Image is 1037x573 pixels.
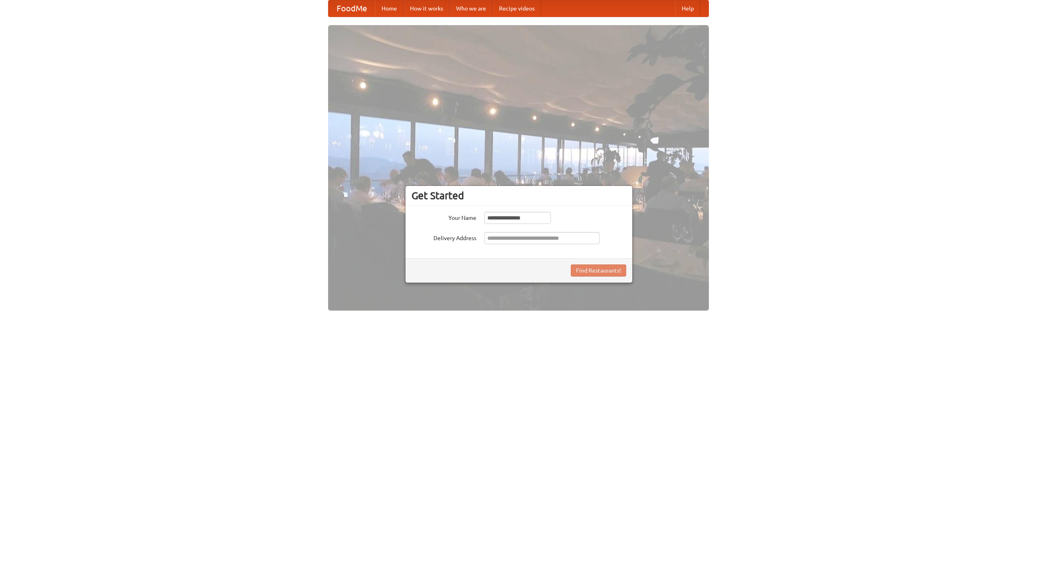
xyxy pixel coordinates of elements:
a: Home [375,0,403,17]
a: How it works [403,0,450,17]
a: Recipe videos [493,0,541,17]
h3: Get Started [412,190,626,202]
a: FoodMe [329,0,375,17]
a: Help [675,0,700,17]
button: Find Restaurants! [571,264,626,277]
label: Your Name [412,212,476,222]
label: Delivery Address [412,232,476,242]
a: Who we are [450,0,493,17]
